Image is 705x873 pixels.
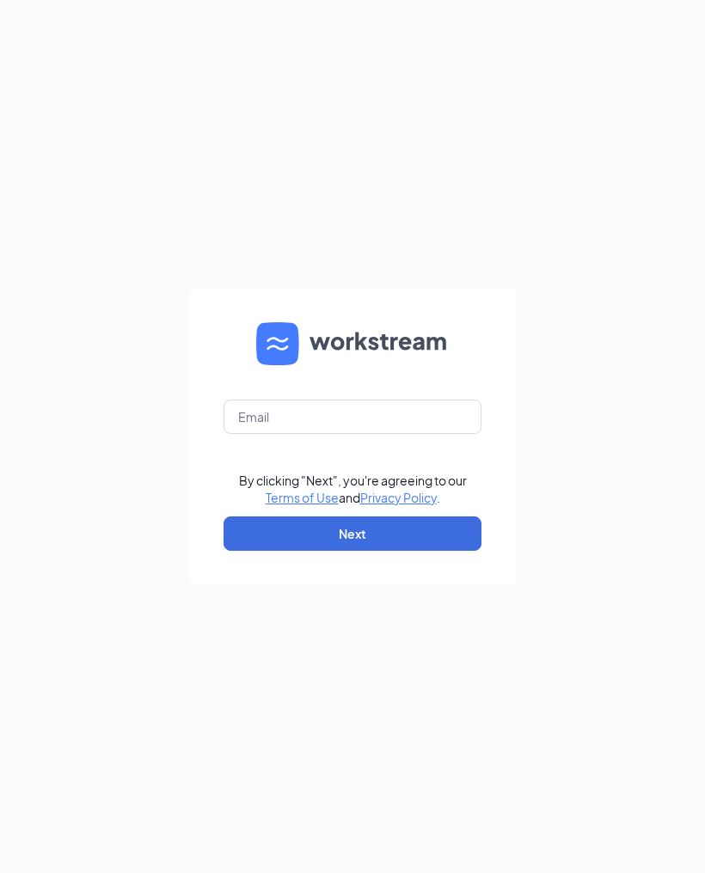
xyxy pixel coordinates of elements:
[239,472,467,506] div: By clicking "Next", you're agreeing to our and .
[224,516,481,551] button: Next
[224,400,481,434] input: Email
[360,490,437,505] a: Privacy Policy
[256,322,449,365] img: WS logo and Workstream text
[266,490,339,505] a: Terms of Use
